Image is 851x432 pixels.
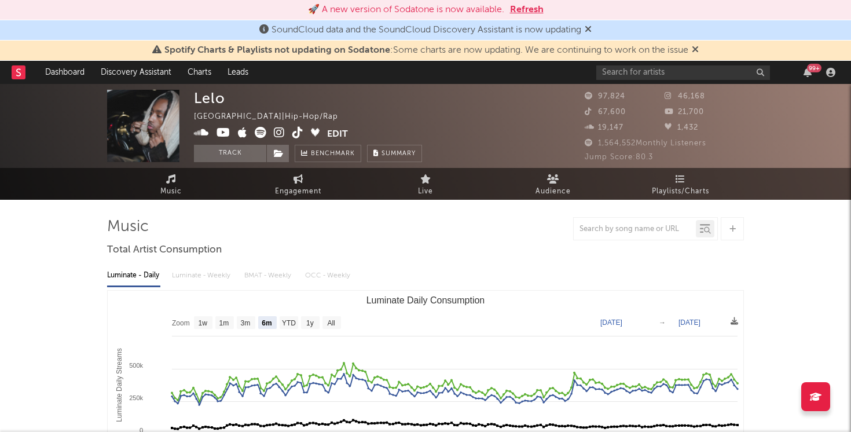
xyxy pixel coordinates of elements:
span: 97,824 [585,93,625,100]
text: 250k [129,394,143,401]
button: Summary [367,145,422,162]
span: Music [160,185,182,199]
text: Luminate Daily Streams [115,348,123,422]
span: Spotify Charts & Playlists not updating on Sodatone [164,46,390,55]
span: Live [418,185,433,199]
span: Benchmark [311,147,355,161]
text: YTD [282,319,296,327]
span: Jump Score: 80.3 [585,153,653,161]
span: 1,432 [665,124,698,131]
text: 1w [199,319,208,327]
a: Leads [219,61,256,84]
div: 99 + [807,64,821,72]
text: 1y [306,319,314,327]
span: : Some charts are now updating. We are continuing to work on the issue [164,46,688,55]
span: SoundCloud data and the SoundCloud Discovery Assistant is now updating [272,25,581,35]
span: Engagement [275,185,321,199]
span: Dismiss [692,46,699,55]
div: Luminate - Daily [107,266,160,285]
a: Live [362,168,489,200]
div: 🚀 A new version of Sodatone is now available. [308,3,504,17]
span: Dismiss [585,25,592,35]
a: Playlists/Charts [617,168,744,200]
text: Luminate Daily Consumption [366,295,485,305]
span: Total Artist Consumption [107,243,222,257]
text: Zoom [172,319,190,327]
button: 99+ [804,68,812,77]
span: Playlists/Charts [652,185,709,199]
button: Edit [327,127,348,141]
div: [GEOGRAPHIC_DATA] | Hip-Hop/Rap [194,110,351,124]
span: Audience [535,185,571,199]
a: Benchmark [295,145,361,162]
text: 1m [219,319,229,327]
span: Summary [382,151,416,157]
span: 46,168 [665,93,705,100]
a: Discovery Assistant [93,61,179,84]
a: Charts [179,61,219,84]
span: 21,700 [665,108,704,116]
a: Music [107,168,234,200]
input: Search for artists [596,65,770,80]
div: Lelo [194,90,225,107]
button: Track [194,145,266,162]
text: 3m [241,319,251,327]
text: 6m [262,319,272,327]
span: 19,147 [585,124,623,131]
text: → [659,318,666,327]
span: 67,600 [585,108,626,116]
text: 500k [129,362,143,369]
button: Refresh [510,3,544,17]
input: Search by song name or URL [574,225,696,234]
a: Dashboard [37,61,93,84]
text: [DATE] [678,318,700,327]
text: [DATE] [600,318,622,327]
text: All [327,319,335,327]
a: Audience [489,168,617,200]
span: 1,564,552 Monthly Listeners [585,140,706,147]
a: Engagement [234,168,362,200]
